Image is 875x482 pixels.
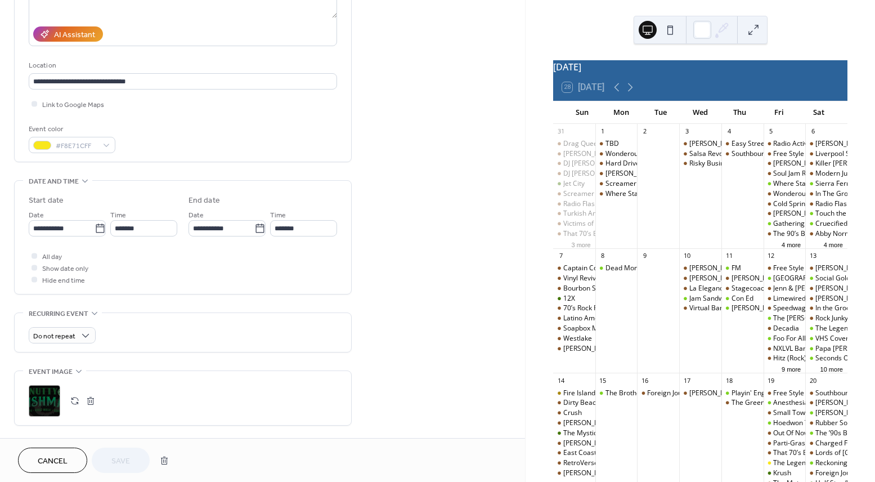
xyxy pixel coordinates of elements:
div: Amber Ferrari Band [679,389,721,398]
div: Fire Island Lighthouse 200th Anniversary Celebration/Just Sixties [563,389,764,398]
div: [PERSON_NAME] [815,294,868,304]
div: ; [29,385,60,417]
div: The Green Project [732,398,788,408]
div: Krush [773,468,791,478]
div: [PERSON_NAME] [563,468,616,478]
button: 4 more [819,239,847,249]
div: Parti-Gras with Bret Michaels ans a Renowned Former Lead Guitarist – TBA [764,439,806,448]
div: [PERSON_NAME] & The Rippers [773,159,872,168]
div: VHS Cover Band [815,334,867,343]
div: 19 [767,376,775,385]
div: Sat [799,101,838,124]
div: Captain Cool Band (AKA [PERSON_NAME] & The Pirate Beach Band) [563,264,775,273]
div: DJ Theo [805,264,847,273]
div: Risky Business (Oldies) [689,159,761,168]
div: In the Groove [815,304,858,313]
div: Soapbox Messiah [553,324,595,333]
div: Fri [760,101,799,124]
div: East Coast Band [553,448,595,458]
div: Screamer of the Week [595,179,638,189]
div: Westlake [553,334,595,343]
div: Dead Mondays Featuring MK - Ultra [605,264,717,273]
div: Ricardo (Steel Drums) [679,264,721,273]
div: Sweet Suzi Duo [553,344,595,354]
div: 31 [557,127,565,136]
div: The ’90s Band [815,429,859,438]
div: Virtual Band NYC (R & B) [679,304,721,313]
div: Crush [553,408,595,418]
div: Stagecoach )Country) [732,284,799,293]
div: Wonderous Stories [595,149,638,159]
div: Out Of Nowhere [764,429,806,438]
div: Bourbon Street Trio [563,284,625,293]
div: Salsa Revolution [689,149,741,159]
div: Limewired [773,294,806,304]
div: The 90’s Band [773,229,817,239]
div: AI Assistant [54,29,95,41]
div: Modern Justice [815,169,862,178]
div: Salsa Revolution [679,149,721,159]
div: Mon [602,101,641,124]
div: Eddie Trap Band/Disco Unlimited [805,139,847,149]
div: [PERSON_NAME] and the All Stars [605,169,711,178]
div: Decadia [764,324,806,333]
div: Seconds Out (Genesis) [805,354,847,363]
div: 9 [640,252,649,260]
div: Risky Business (Oldies) [679,159,721,168]
span: Time [270,209,286,221]
div: The Green Project [721,398,764,408]
div: Southbound (Country) [721,149,764,159]
div: Virtual Band NYC (R & B) [689,304,766,313]
div: The Legendary Murphy's/The Byrne Unit [805,324,847,333]
div: Southbound (Country) [732,149,800,159]
div: Dead Mondays Featuring MK - Ultra [595,264,638,273]
div: Krush [764,468,806,478]
div: Jackie & The Rippers [764,159,806,168]
div: Victims of Rock [553,219,595,229]
div: Small Town Gig [773,408,822,418]
div: Screamer of the Week (New Wave) [563,189,672,199]
div: Rock Junky [805,314,847,323]
div: 13 [809,252,817,260]
div: Thu [720,101,760,124]
div: Foreign Journey with A Laser Show [805,468,847,478]
div: Wonderous Stories [764,189,806,199]
div: DJ [PERSON_NAME] [563,169,625,178]
div: Joe Rock and the All Stars [805,284,847,293]
div: Jenn & [PERSON_NAME] [773,284,848,293]
div: Radio Active [773,139,811,149]
div: Drag Queen [PERSON_NAME] [563,139,656,149]
div: The Legendary [PERSON_NAME] [773,458,874,468]
div: Location [29,60,335,72]
button: Cancel [18,448,87,473]
div: [PERSON_NAME] Trio [732,274,798,283]
div: Sun [562,101,602,124]
div: That 70’s Band [563,229,609,239]
div: RetroVerse [563,458,598,468]
div: Event color [29,123,113,135]
div: [PERSON_NAME] (Steel Drums) [689,264,787,273]
div: Radio Flashback [805,199,847,209]
div: Cruecified/Bulletproof [805,219,847,229]
div: Westlake [563,334,592,343]
div: Radio Flashback [815,199,865,209]
div: End date [189,195,220,207]
div: 16 [640,376,649,385]
button: 9 more [777,364,805,373]
div: Free Style Disco with DJ Jeff Nec [764,389,806,398]
div: Speedwagon/Bryan Adams (REO Speedwagon/Bryan Adams Tribute) [764,304,806,313]
div: Radio Active [764,139,806,149]
div: [PERSON_NAME] Duo [563,344,631,354]
div: Dirty Beaches [553,398,595,408]
div: 18 [725,376,733,385]
div: Vinyl Revival [563,274,602,283]
div: Reckoning (Grateful Dead) [805,458,847,468]
div: Out Of Nowhere [773,429,824,438]
div: 12X [553,294,595,304]
div: Joe Rock and the All Stars [595,169,638,178]
div: Start date [29,195,64,207]
div: Bobby Nathan Band [553,439,595,448]
div: Sierra Ferrell Shoot For The Moon Tour [805,179,847,189]
div: NXLVL Band (Reggae) [773,344,841,354]
div: Dirty Beaches [563,398,607,408]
